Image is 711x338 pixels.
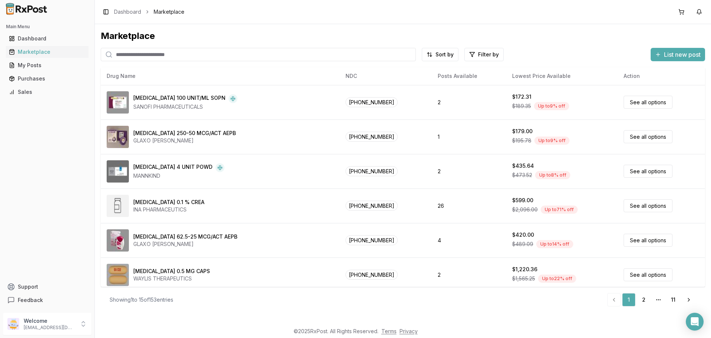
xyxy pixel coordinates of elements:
a: Terms [381,328,397,334]
span: $473.52 [512,171,532,179]
div: INA PHARMACEUTICS [133,206,204,213]
span: List new post [664,50,701,59]
div: $172.31 [512,93,531,101]
div: [MEDICAL_DATA] 0.1 % CREA [133,198,204,206]
div: [MEDICAL_DATA] 0.5 MG CAPS [133,268,210,275]
a: Dashboard [6,32,89,45]
img: Admelog SoloStar 100 UNIT/ML SOPN [107,91,129,114]
div: Up to 9 % off [534,137,570,145]
button: Support [3,280,91,293]
td: 2 [432,85,506,119]
p: Welcome [24,317,75,325]
img: Afrezza 4 UNIT POWD [107,160,129,183]
img: Amcinonide 0.1 % CREA [107,195,129,217]
button: Sales [3,86,91,98]
span: $189.35 [512,102,531,110]
div: Marketplace [9,48,86,56]
a: Purchases [6,72,89,85]
th: Drug Name [101,67,340,85]
button: My Posts [3,59,91,71]
td: 26 [432,188,506,223]
a: List new post [651,52,705,59]
span: Filter by [478,51,499,58]
button: Marketplace [3,46,91,58]
div: SANOFI PHARMACEUTICALS [133,103,237,111]
a: Go to next page [681,293,696,306]
button: List new post [651,48,705,61]
a: See all options [624,234,672,247]
button: Purchases [3,73,91,85]
span: Marketplace [154,8,184,16]
div: Open Intercom Messenger [686,313,704,331]
span: $489.09 [512,240,533,248]
button: Dashboard [3,33,91,45]
div: Dashboard [9,35,86,42]
nav: pagination [607,293,696,306]
div: MANNKIND [133,172,224,180]
img: Anoro Ellipta 62.5-25 MCG/ACT AEPB [107,229,129,252]
h2: Main Menu [6,24,89,30]
td: 2 [432,257,506,292]
span: [PHONE_NUMBER] [346,235,398,245]
span: [PHONE_NUMBER] [346,270,398,280]
div: Up to 8 % off [535,171,570,179]
td: 2 [432,154,506,188]
div: Marketplace [101,30,705,42]
div: GLAXO [PERSON_NAME] [133,240,237,248]
p: [EMAIL_ADDRESS][DOMAIN_NAME] [24,325,75,331]
a: Marketplace [6,45,89,59]
th: Posts Available [432,67,506,85]
a: See all options [624,96,672,109]
div: [MEDICAL_DATA] 100 UNIT/ML SOPN [133,94,226,103]
a: My Posts [6,59,89,72]
div: [MEDICAL_DATA] 62.5-25 MCG/ACT AEPB [133,233,237,240]
a: 11 [667,293,680,306]
div: $420.00 [512,231,534,239]
td: 1 [432,119,506,154]
button: Feedback [3,293,91,307]
div: Up to 22 % off [538,275,576,283]
div: Showing 1 to 15 of 153 entries [110,296,173,303]
div: Up to 14 % off [536,240,573,248]
button: Sort by [422,48,458,61]
div: GLAXO [PERSON_NAME] [133,137,236,144]
a: See all options [624,199,672,212]
div: Up to 9 % off [534,102,569,110]
span: [PHONE_NUMBER] [346,201,398,211]
th: NDC [340,67,432,85]
img: Avodart 0.5 MG CAPS [107,264,129,286]
div: My Posts [9,62,86,69]
a: Dashboard [114,8,141,16]
div: WAYLIS THERAPEUTICS [133,275,210,282]
div: $435.64 [512,162,534,170]
div: $1,220.36 [512,266,537,273]
div: $599.00 [512,197,533,204]
a: See all options [624,130,672,143]
a: 2 [637,293,650,306]
span: $1,565.25 [512,275,535,282]
img: User avatar [7,318,19,330]
a: Sales [6,85,89,99]
nav: breadcrumb [114,8,184,16]
span: Feedback [18,296,43,304]
img: Advair Diskus 250-50 MCG/ACT AEPB [107,126,129,148]
a: See all options [624,268,672,281]
div: [MEDICAL_DATA] 4 UNIT POWD [133,163,213,172]
button: Filter by [464,48,504,61]
div: Up to 71 % off [541,206,578,214]
span: Sort by [435,51,454,58]
td: 4 [432,223,506,257]
div: [MEDICAL_DATA] 250-50 MCG/ACT AEPB [133,129,236,137]
div: Sales [9,88,86,96]
span: $2,096.00 [512,206,538,213]
div: Purchases [9,75,86,82]
span: [PHONE_NUMBER] [346,97,398,107]
th: Lowest Price Available [506,67,618,85]
a: See all options [624,165,672,178]
a: Privacy [400,328,418,334]
div: $179.00 [512,128,533,135]
th: Action [618,67,705,85]
span: [PHONE_NUMBER] [346,166,398,176]
a: 1 [622,293,635,306]
span: $195.78 [512,137,531,144]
